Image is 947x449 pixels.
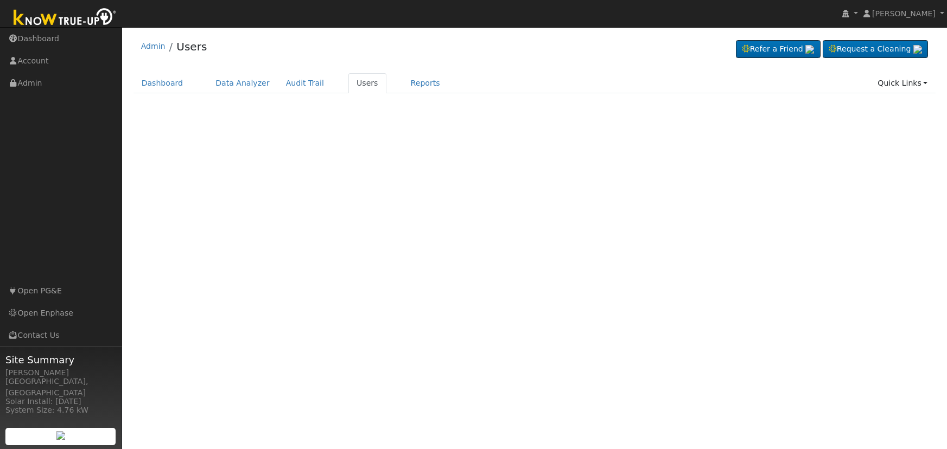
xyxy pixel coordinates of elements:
[348,73,386,93] a: Users
[5,396,116,407] div: Solar Install: [DATE]
[913,45,922,54] img: retrieve
[278,73,332,93] a: Audit Trail
[5,352,116,367] span: Site Summary
[869,73,936,93] a: Quick Links
[872,9,936,18] span: [PERSON_NAME]
[207,73,278,93] a: Data Analyzer
[5,405,116,416] div: System Size: 4.76 kW
[5,376,116,399] div: [GEOGRAPHIC_DATA], [GEOGRAPHIC_DATA]
[134,73,192,93] a: Dashboard
[176,40,207,53] a: Users
[8,6,122,30] img: Know True-Up
[805,45,814,54] img: retrieve
[823,40,928,59] a: Request a Cleaning
[5,367,116,379] div: [PERSON_NAME]
[56,431,65,440] img: retrieve
[403,73,448,93] a: Reports
[736,40,821,59] a: Refer a Friend
[141,42,166,50] a: Admin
